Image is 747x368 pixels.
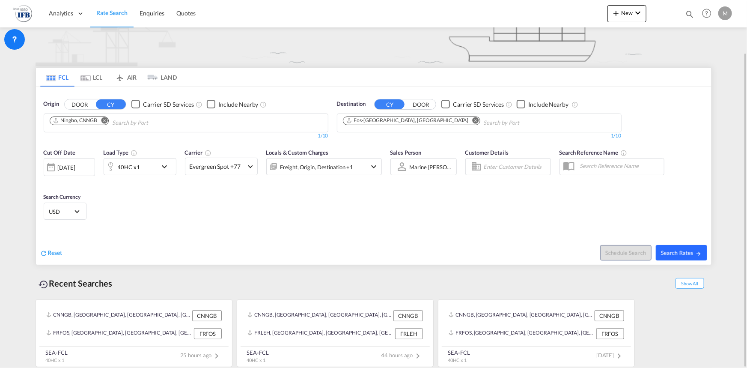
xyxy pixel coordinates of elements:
[346,117,470,124] div: Press delete to remove this chip.
[131,100,194,109] md-checkbox: Checkbox No Ink
[218,100,259,109] div: Include Nearby
[656,245,707,260] button: Search Ratesicon-arrow-right
[247,310,391,321] div: CNNGB, Ningbo, China, Greater China & Far East Asia, Asia Pacific
[65,99,95,109] button: DOOR
[190,162,245,171] span: Evergreen Spot +77
[596,328,624,339] div: FRFOS
[395,328,423,339] div: FRLEH
[620,150,627,156] md-icon: Your search will be saved by the below given name
[342,114,568,130] md-chips-wrap: Chips container. Use arrow keys to select chips.
[49,208,73,215] span: USD
[337,100,366,108] span: Destination
[346,117,469,124] div: Fos-sur-Mer, FRFOS
[44,149,76,156] span: Cut Off Date
[247,349,269,356] div: SEA-FCL
[448,357,467,363] span: 40HC x 1
[369,162,379,172] md-icon: icon-chevron-down
[53,117,98,124] div: Ningbo, CNNGB
[115,72,125,79] md-icon: icon-airplane
[409,161,454,173] md-select: Sales Person: Marine Di Cicco
[280,161,354,173] div: Freight Origin Destination Factory Stuffing
[196,101,202,108] md-icon: Unchecked: Search for CY (Container Yard) services for all selected carriers.Checked : Search for...
[36,274,116,293] div: Recent Searches
[44,194,81,200] span: Search Currency
[699,6,718,21] div: Help
[40,248,62,258] div: icon-refreshReset
[112,116,193,130] input: Chips input.
[39,279,49,290] md-icon: icon-backup-restore
[13,4,32,23] img: de31bbe0256b11eebba44b54815f083d.png
[676,278,704,289] span: Show All
[611,9,643,16] span: New
[381,352,423,359] span: 44 hours ago
[611,8,621,18] md-icon: icon-plus 400-fg
[48,249,62,256] span: Reset
[96,9,128,16] span: Rate Search
[46,310,190,321] div: CNNGB, Ningbo, China, Greater China & Far East Asia, Asia Pacific
[633,8,643,18] md-icon: icon-chevron-down
[685,9,694,19] md-icon: icon-magnify
[449,310,592,321] div: CNNGB, Ningbo, China, Greater China & Far East Asia, Asia Pacific
[194,328,222,339] div: FRFOS
[266,149,329,156] span: Locals & Custom Charges
[118,161,140,173] div: 40HC x1
[596,352,624,359] span: [DATE]
[467,117,480,126] button: Remove
[36,87,711,265] div: OriginDOOR CY Checkbox No InkUnchecked: Search for CY (Container Yard) services for all selected ...
[528,100,568,109] div: Include Nearby
[441,100,504,109] md-checkbox: Checkbox No Ink
[48,205,82,218] md-select: Select Currency: $ USDUnited States Dollar
[109,68,143,87] md-tab-item: AIR
[260,101,267,108] md-icon: Unchecked: Ignores neighbouring ports when fetching rates.Checked : Includes neighbouring ports w...
[438,299,635,367] recent-search-card: CNNGB, [GEOGRAPHIC_DATA], [GEOGRAPHIC_DATA], [GEOGRAPHIC_DATA] & [GEOGRAPHIC_DATA], [GEOGRAPHIC_D...
[247,357,265,363] span: 40HC x 1
[571,101,578,108] md-icon: Unchecked: Ignores neighbouring ports when fetching rates.Checked : Includes neighbouring ports w...
[36,299,232,367] recent-search-card: CNNGB, [GEOGRAPHIC_DATA], [GEOGRAPHIC_DATA], [GEOGRAPHIC_DATA] & [GEOGRAPHIC_DATA], [GEOGRAPHIC_D...
[718,6,732,20] div: M
[685,9,694,22] div: icon-magnify
[74,68,109,87] md-tab-item: LCL
[95,117,108,126] button: Remove
[484,160,548,173] input: Enter Customer Details
[699,6,714,21] span: Help
[44,158,95,176] div: [DATE]
[413,351,423,361] md-icon: icon-chevron-right
[131,150,137,156] md-icon: icon-information-outline
[375,99,405,109] button: CY
[44,175,50,187] md-datepicker: Select
[104,158,176,175] div: 40HC x1icon-chevron-down
[44,132,328,140] div: 1/10
[506,101,512,108] md-icon: Unchecked: Search for CY (Container Yard) services for all selected carriers.Checked : Search for...
[40,249,48,257] md-icon: icon-refresh
[448,349,470,356] div: SEA-FCL
[465,149,509,156] span: Customer Details
[406,99,436,109] button: DOOR
[49,9,73,18] span: Analytics
[140,9,164,17] span: Enquiries
[192,310,222,321] div: CNNGB
[607,5,646,22] button: icon-plus 400-fgNewicon-chevron-down
[46,328,192,339] div: FRFOS, Fos-sur-Mer, France, Western Europe, Europe
[576,159,664,172] input: Search Reference Name
[207,100,259,109] md-checkbox: Checkbox No Ink
[393,310,423,321] div: CNNGB
[205,150,211,156] md-icon: The selected Trucker/Carrierwill be displayed in the rate results If the rates are from another f...
[661,249,702,256] span: Search Rates
[176,9,195,17] span: Quotes
[453,100,504,109] div: Carrier SD Services
[58,164,75,171] div: [DATE]
[600,245,652,260] button: Note: By default Schedule search will only considerorigin ports, destination ports and cut off da...
[696,251,702,257] md-icon: icon-arrow-right
[159,162,174,172] md-icon: icon-chevron-down
[560,149,628,156] span: Search Reference Name
[185,149,211,156] span: Carrier
[390,149,422,156] span: Sales Person
[266,158,382,175] div: Freight Origin Destination Factory Stuffingicon-chevron-down
[484,116,565,130] input: Chips input.
[40,68,177,87] md-pagination-wrapper: Use the left and right arrow keys to navigate between tabs
[237,299,434,367] recent-search-card: CNNGB, [GEOGRAPHIC_DATA], [GEOGRAPHIC_DATA], [GEOGRAPHIC_DATA] & [GEOGRAPHIC_DATA], [GEOGRAPHIC_D...
[614,351,625,361] md-icon: icon-chevron-right
[517,100,568,109] md-checkbox: Checkbox No Ink
[449,328,594,339] div: FRFOS, Fos-sur-Mer, France, Western Europe, Europe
